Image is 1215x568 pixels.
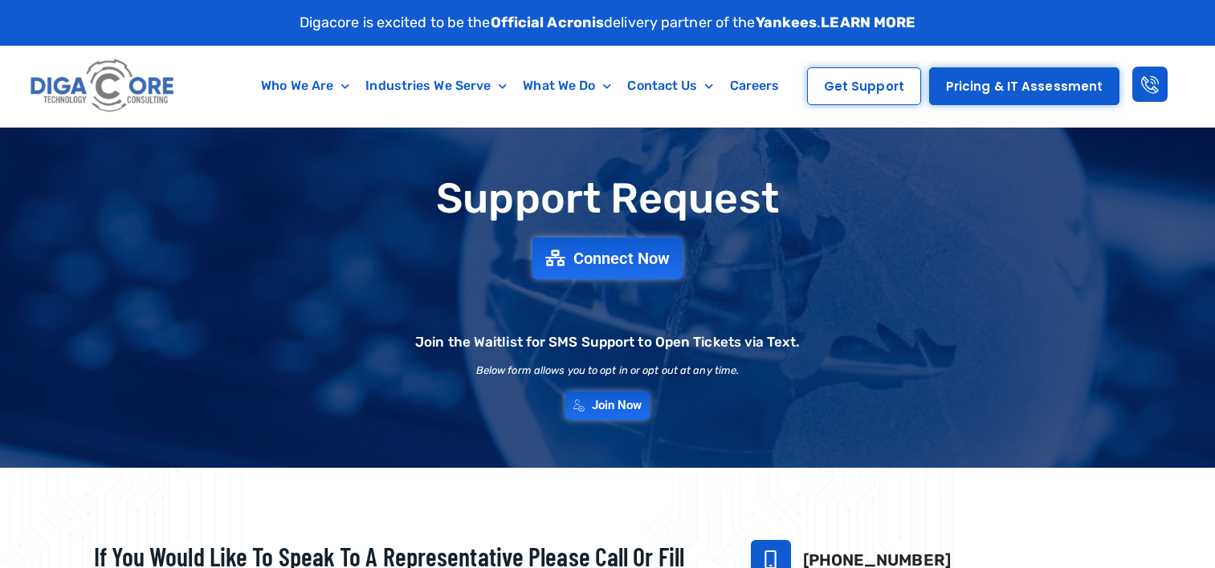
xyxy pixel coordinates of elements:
span: Pricing & IT Assessment [946,80,1103,92]
h1: Support Request [54,176,1162,221]
img: Digacore logo 1 [27,54,180,119]
strong: Official Acronis [491,14,605,31]
span: Get Support [824,80,904,92]
a: Get Support [807,67,921,105]
strong: Yankees [756,14,817,31]
a: Pricing & IT Assessment [929,67,1119,105]
a: LEARN MORE [821,14,915,31]
span: Join Now [592,400,642,412]
h2: Below form allows you to opt in or opt out at any time. [476,365,740,375]
a: Careers [722,67,788,104]
p: Digacore is excited to be the delivery partner of the . [300,12,916,34]
nav: Menu [244,67,797,104]
h2: Join the Waitlist for SMS Support to Open Tickets via Text. [415,335,800,349]
span: Connect Now [573,250,670,266]
a: Who We Are [253,67,357,104]
a: What We Do [515,67,619,104]
a: Industries We Serve [357,67,515,104]
a: Connect Now [532,237,683,279]
a: Join Now [565,392,650,420]
a: Contact Us [619,67,721,104]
